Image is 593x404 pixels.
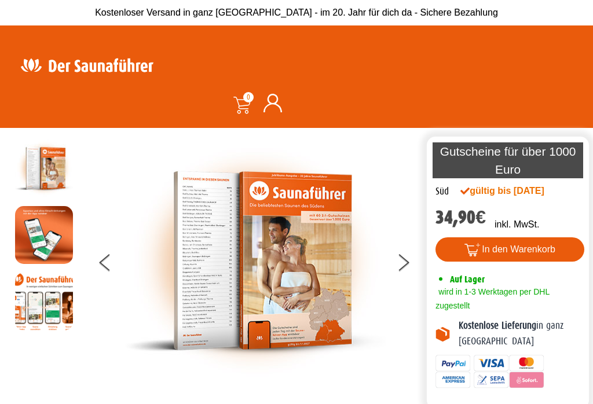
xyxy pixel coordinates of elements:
div: Süd [435,184,449,199]
img: MOCKUP-iPhone_regional [15,206,73,264]
p: in ganz [GEOGRAPHIC_DATA] [459,318,580,349]
p: Gutscheine für über 1000 Euro [433,142,583,178]
b: Kostenlose Lieferung [459,320,536,331]
span: wird in 1-3 Werktagen per DHL zugestellt [435,287,549,310]
div: gültig bis [DATE] [460,184,550,198]
button: In den Warenkorb [435,237,584,262]
img: der-saunafuehrer-2025-sued [125,139,386,382]
img: Anleitung7tn [15,273,73,330]
bdi: 34,90 [435,207,486,228]
span: 0 [243,92,254,102]
span: Kostenloser Versand in ganz [GEOGRAPHIC_DATA] - im 20. Jahr für dich da - Sichere Bezahlung [95,8,498,17]
span: € [475,207,486,228]
span: Auf Lager [450,274,485,285]
p: inkl. MwSt. [495,218,539,232]
img: der-saunafuehrer-2025-sued [15,139,73,197]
